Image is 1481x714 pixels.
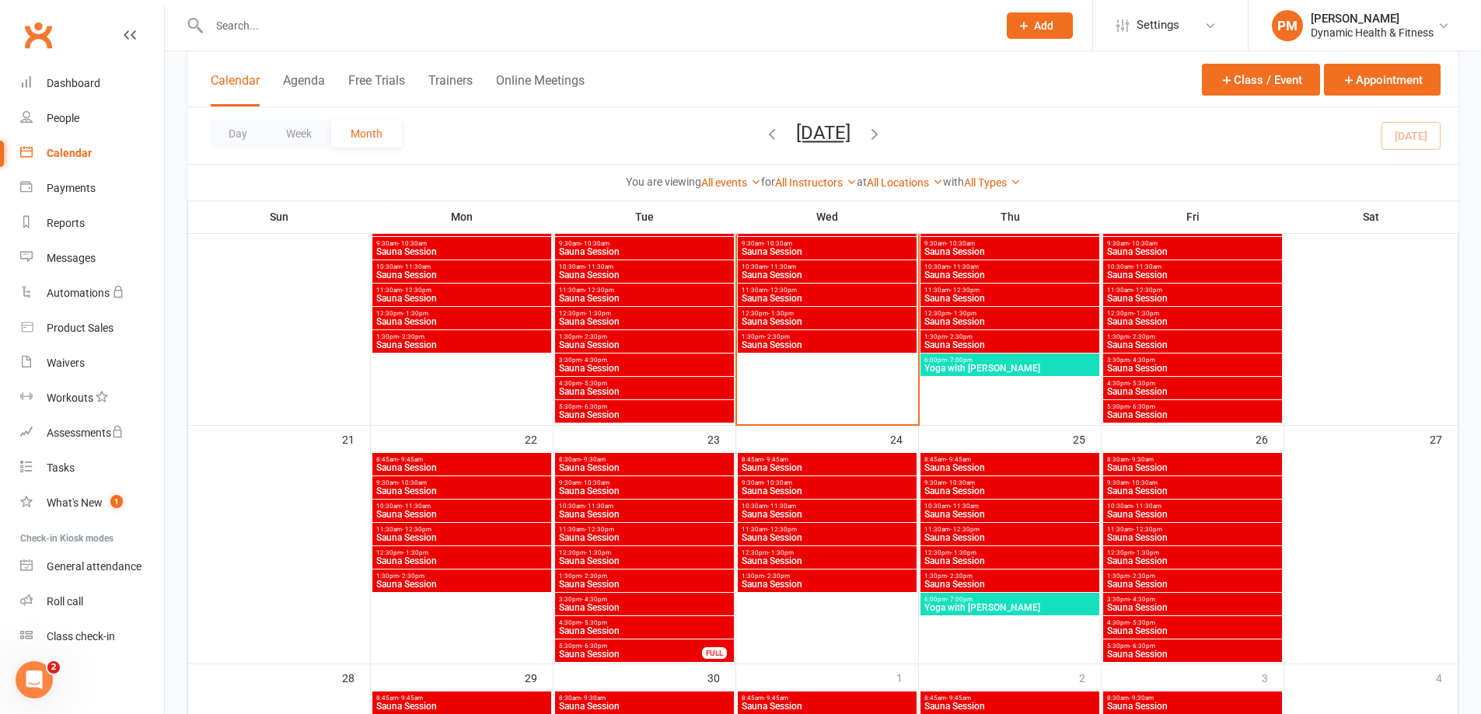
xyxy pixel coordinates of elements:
span: 8:30am [1106,695,1279,702]
span: Sauna Session [741,580,913,589]
th: Thu [919,200,1102,233]
span: - 9:45am [763,695,788,702]
span: 9:30am [1106,240,1279,247]
button: Day [209,120,267,148]
span: 8:45am [924,695,1096,702]
button: Calendar [211,73,260,106]
span: Yoga with [PERSON_NAME] [924,603,1096,612]
a: Product Sales [20,311,164,346]
div: General attendance [47,560,141,573]
span: 12:30pm [741,549,913,556]
th: Tue [554,200,736,233]
span: Sauna Session [375,510,548,519]
span: Sauna Session [558,486,731,496]
span: Settings [1137,8,1179,43]
span: - 12:30pm [1133,287,1162,294]
span: 10:30am [924,263,1096,270]
strong: You are viewing [626,176,701,188]
span: Sauna Session [1106,533,1279,542]
span: Sauna Session [375,317,548,326]
span: Sauna Session [741,510,913,519]
span: - 11:30am [402,503,431,510]
span: - 11:30am [767,503,796,510]
span: 1:30pm [741,333,913,340]
span: Sauna Session [558,247,731,256]
span: 3:30pm [558,596,731,603]
span: - 10:30am [581,240,610,247]
a: Automations [20,276,164,311]
span: 9:30am [741,479,913,486]
span: Sauna Session [558,270,731,280]
a: General attendance kiosk mode [20,549,164,584]
span: 1:30pm [741,573,913,580]
a: All Types [964,176,1021,189]
span: Sauna Session [924,463,1096,472]
span: Sauna Session [375,270,548,280]
span: Sauna Session [1106,603,1279,612]
span: - 2:30pm [582,333,607,340]
span: - 10:30am [398,479,427,486]
span: Sauna Session [558,556,731,566]
span: Sauna Session [375,294,548,303]
span: - 5:30pm [582,619,607,626]
span: 8:45am [741,695,913,702]
span: Sauna Session [375,247,548,256]
span: - 12:30pm [950,287,980,294]
span: Sauna Session [375,340,548,350]
span: 9:30am [741,240,913,247]
a: Class kiosk mode [20,619,164,654]
span: Sauna Session [1106,340,1279,350]
span: - 6:30pm [1130,643,1155,650]
button: Agenda [283,73,325,106]
a: Messages [20,241,164,276]
a: Dashboard [20,66,164,101]
span: 12:30pm [924,549,1096,556]
span: Sauna Session [924,270,1096,280]
span: - 12:30pm [1133,526,1162,533]
span: - 9:45am [398,456,423,463]
span: Sauna Session [924,247,1096,256]
div: 1 [896,664,918,690]
button: Class / Event [1202,64,1320,96]
span: - 10:30am [763,240,792,247]
span: Sauna Session [1106,410,1279,420]
strong: with [943,176,964,188]
th: Sun [188,200,371,233]
span: Sauna Session [741,340,913,350]
span: Sauna Session [1106,270,1279,280]
span: Sauna Session [924,533,1096,542]
a: All events [701,176,761,189]
a: Waivers [20,346,164,381]
span: - 10:30am [581,479,610,486]
span: 10:30am [741,503,913,510]
span: 1:30pm [924,573,1096,580]
span: Sauna Session [924,510,1096,519]
span: - 5:30pm [582,380,607,387]
button: Trainers [428,73,473,106]
span: - 10:30am [946,479,975,486]
span: - 2:30pm [399,573,424,580]
div: Reports [47,217,85,229]
span: Sauna Session [375,533,548,542]
span: Sauna Session [1106,387,1279,396]
a: Workouts [20,381,164,416]
span: 8:45am [924,456,1096,463]
span: 10:30am [1106,263,1279,270]
a: All Locations [867,176,943,189]
span: Sauna Session [741,247,913,256]
span: Sauna Session [375,463,548,472]
span: Sauna Session [1106,510,1279,519]
span: - 5:30pm [1130,619,1155,626]
div: Dynamic Health & Fitness [1311,26,1434,40]
span: 10:30am [558,503,731,510]
span: 8:30am [558,456,731,463]
span: 2 [47,661,60,674]
span: 10:30am [924,503,1096,510]
div: 27 [1430,426,1458,451]
span: 1:30pm [1106,333,1279,340]
button: Online Meetings [496,73,585,106]
span: - 7:00pm [947,596,973,603]
span: - 10:30am [763,479,792,486]
span: - 6:30pm [1130,403,1155,410]
div: 2 [1079,664,1101,690]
